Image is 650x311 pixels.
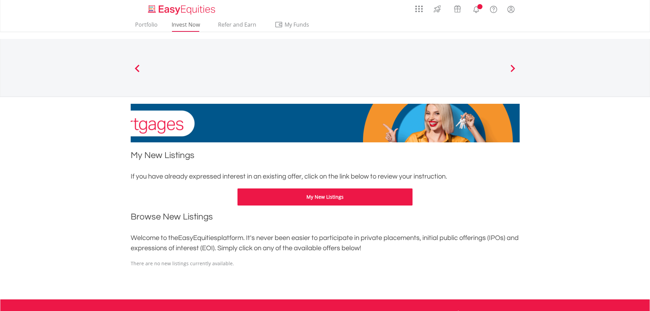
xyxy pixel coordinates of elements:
[237,188,413,206] button: My New Listings
[411,2,427,13] a: AppsGrid
[131,233,520,253] div: Welcome to the platform. It's never been easier to participate in private placements, initial pub...
[145,2,218,15] a: Home page
[131,260,520,267] p: There are no new listings currently available.
[169,21,203,32] a: Invest Now
[415,5,423,13] img: grid-menu-icon.svg
[131,149,520,165] h1: My New Listings
[218,21,256,28] span: Refer and Earn
[447,2,467,14] a: Vouchers
[131,171,520,182] div: If you have already expressed interest in an existing offer, click on the link below to review yo...
[467,2,485,15] a: Notifications
[147,4,218,15] img: EasyEquities_Logo.png
[502,2,520,17] a: My Profile
[131,211,520,226] h1: Browse New Listings
[432,3,443,14] img: thrive-v2.svg
[275,20,319,29] span: My Funds
[452,3,463,14] img: vouchers-v2.svg
[132,21,160,32] a: Portfolio
[131,104,520,142] img: EasyMortage Promotion Banner
[485,2,502,15] a: FAQ's and Support
[211,21,263,32] a: Refer and Earn
[178,235,217,241] span: EasyEquities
